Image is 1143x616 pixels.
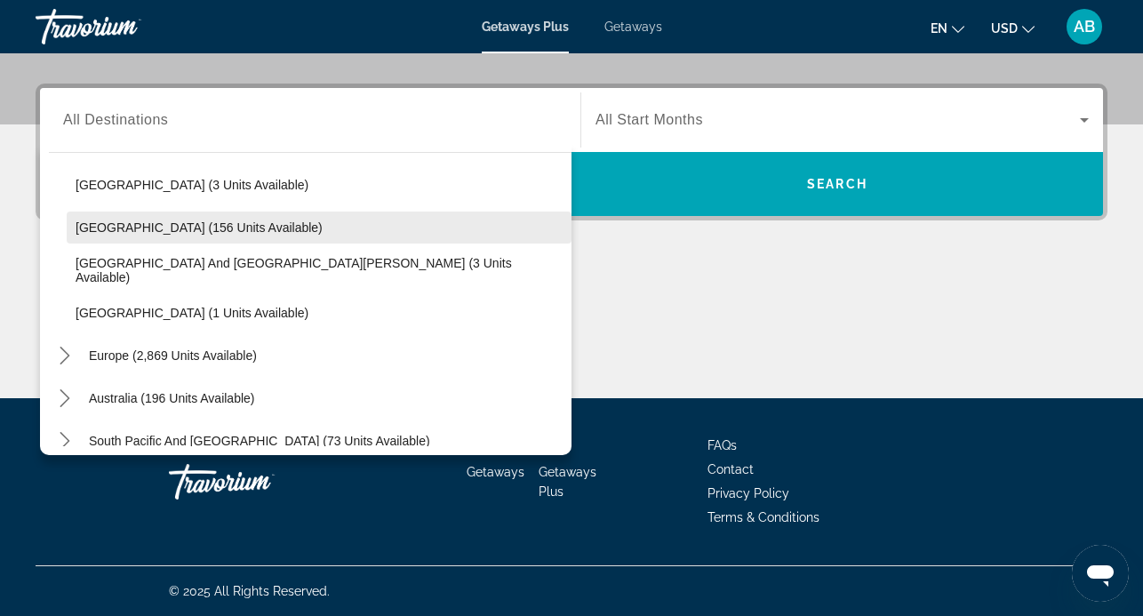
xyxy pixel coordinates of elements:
[604,20,662,34] a: Getaways
[67,169,571,201] button: Select destination: Cayman Islands (3 units available)
[595,112,703,127] span: All Start Months
[67,297,571,329] button: Select destination: Virgin Islands (1 units available)
[539,465,596,499] a: Getaways Plus
[707,438,737,452] a: FAQs
[991,21,1018,36] span: USD
[1061,8,1107,45] button: User Menu
[76,256,563,284] span: [GEOGRAPHIC_DATA] and [GEOGRAPHIC_DATA][PERSON_NAME] (3 units available)
[76,220,323,235] span: [GEOGRAPHIC_DATA] (156 units available)
[63,110,557,132] input: Select destination
[1072,545,1129,602] iframe: Bouton de lancement de la fenêtre de messagerie
[467,465,524,479] a: Getaways
[707,510,819,524] a: Terms & Conditions
[40,88,1103,216] div: Search widget
[482,20,569,34] a: Getaways Plus
[80,425,439,457] button: Select destination: South Pacific and Oceania (73 units available)
[40,143,571,455] div: Destination options
[49,426,80,457] button: Toggle South Pacific and Oceania (73 units available) submenu
[49,383,80,414] button: Toggle Australia (196 units available) submenu
[89,348,257,363] span: Europe (2,869 units available)
[571,152,1103,216] button: Search
[36,4,213,50] a: Travorium
[807,177,867,191] span: Search
[1074,18,1095,36] span: AB
[931,15,964,41] button: Change language
[80,382,264,414] button: Select destination: Australia (196 units available)
[169,584,330,598] span: © 2025 All Rights Reserved.
[707,462,754,476] a: Contact
[67,212,571,244] button: Select destination: Dominican Republic (156 units available)
[67,254,571,286] button: Select destination: Sint Maarten and Saint Martin (3 units available)
[991,15,1035,41] button: Change currency
[89,391,255,405] span: Australia (196 units available)
[49,340,80,372] button: Toggle Europe (2,869 units available) submenu
[63,112,168,127] span: All Destinations
[80,340,266,372] button: Select destination: Europe (2,869 units available)
[76,178,308,192] span: [GEOGRAPHIC_DATA] (3 units available)
[707,486,789,500] a: Privacy Policy
[76,306,308,320] span: [GEOGRAPHIC_DATA] (1 units available)
[89,434,430,448] span: South Pacific and [GEOGRAPHIC_DATA] (73 units available)
[931,21,947,36] span: en
[169,455,347,508] a: Go Home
